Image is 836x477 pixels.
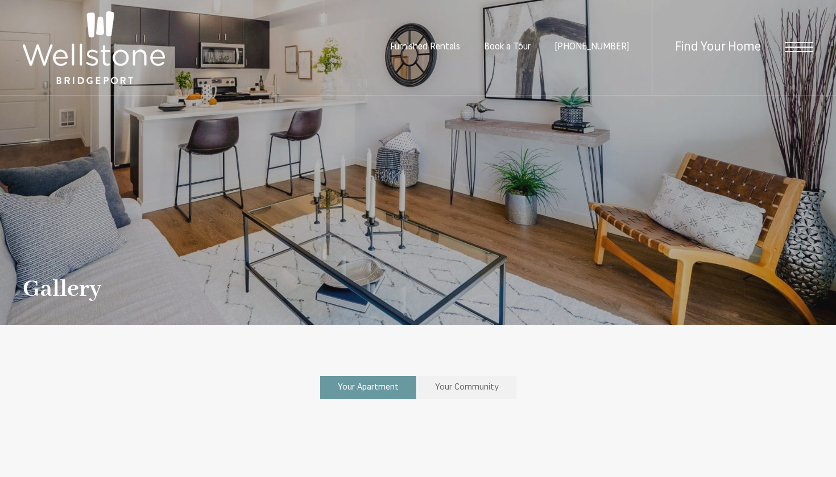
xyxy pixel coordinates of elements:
[23,11,165,84] img: Wellstone
[390,43,460,52] a: Furnished Rentals
[554,43,629,52] a: Call Us at (253) 642-8681
[484,43,531,52] a: Book a Tour
[785,42,813,52] button: Open Menu
[417,376,516,399] a: Your Community
[23,277,101,302] h1: Gallery
[338,383,399,392] span: Your Apartment
[435,383,499,392] span: Your Community
[320,376,416,399] a: Your Apartment
[675,41,761,54] a: Find Your Home
[554,43,629,52] span: [PHONE_NUMBER]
